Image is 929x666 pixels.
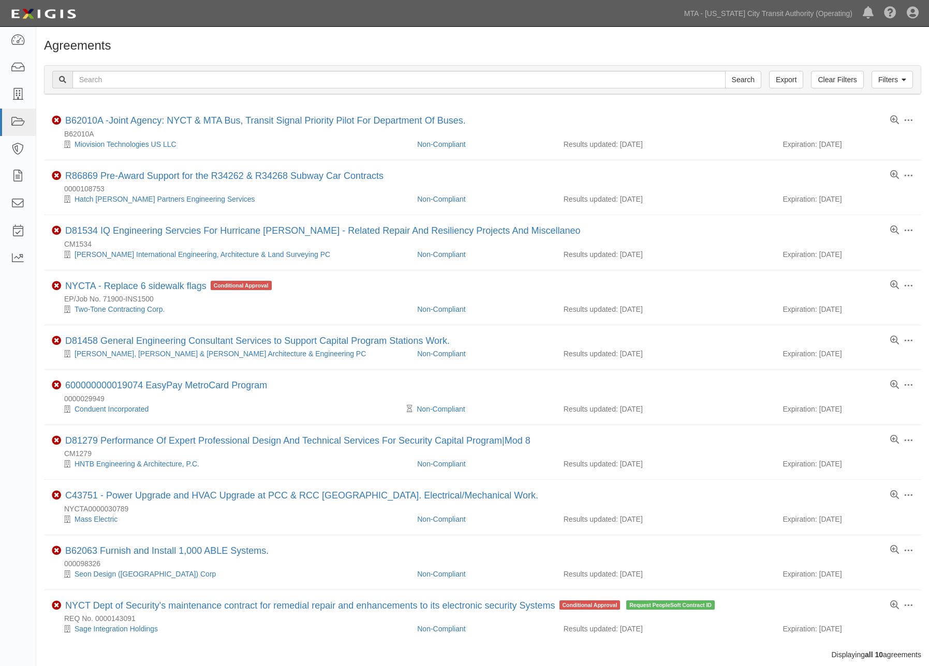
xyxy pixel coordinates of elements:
a: View results summary [890,116,899,125]
i: Non-Compliant [52,601,61,610]
div: Results updated: [DATE] [564,194,768,204]
a: 600000000019074 EasyPay MetroCard Program [65,380,267,390]
div: D81534 IQ Engineering Servcies For Hurricane Sandy - Related Repair And Resiliency Projects And M... [65,225,580,237]
div: Two-Tone Contracting Corp. [52,304,409,314]
a: Non-Compliant [417,140,465,148]
div: HNTB Engineering & Architecture, P.C. [52,459,409,469]
i: Non-Compliant [52,491,61,500]
a: Hatch [PERSON_NAME] Partners Engineering Services [75,195,255,203]
div: Results updated: [DATE] [564,569,768,579]
div: Results updated: [DATE] [564,459,768,469]
span: Request PeopleSoft Contract ID [626,600,715,610]
i: Help Center - Complianz [884,7,896,20]
b: all 10 [865,650,883,659]
div: Expiration: [DATE] [783,459,913,469]
a: [PERSON_NAME], [PERSON_NAME] & [PERSON_NAME] Architecture & Engineering PC [75,350,366,358]
i: Pending Review [407,405,412,413]
a: Non-Compliant [417,625,465,633]
div: Results updated: [DATE] [564,249,768,260]
div: EP/Job No. 71900-INS1500 [52,294,921,304]
a: Export [769,71,803,88]
a: D81534 IQ Engineering Servcies For Hurricane [PERSON_NAME] - Related Repair And Resiliency Projec... [65,225,580,236]
div: B62063 Furnish and Install 1,000 ABLE Systems. [65,546,269,557]
a: R86869 Pre-Award Support for the R34262 & R34268 Subway Car Contracts [65,171,384,181]
img: logo-5460c22ac91f19d4615b14bd174203de0afe785f0fc80cf4dbbc73dc1793850b.png [8,5,79,23]
div: Expiration: [DATE] [783,514,913,524]
div: Expiration: [DATE] [783,624,913,634]
a: Non-Compliant [417,570,465,578]
div: 000098326 [52,558,921,569]
div: T.Y. Lin International Engineering, Architecture & Land Surveying PC [52,249,409,260]
a: Conduent Incorporated [75,405,149,413]
a: Non-Compliant [417,460,465,468]
a: Non-Compliant [417,350,465,358]
a: D81458 General Engineering Consultant Services to Support Capital Program Stations Work. [65,336,450,346]
div: 0000029949 [52,393,921,404]
a: Non-Compliant [417,195,465,203]
i: Non-Compliant [52,436,61,445]
div: D81279 Performance Of Expert Professional Design And Technical Services For Security Capital Prog... [65,435,530,447]
a: Mass Electric [75,515,117,523]
a: View results summary [890,491,899,500]
a: View results summary [890,546,899,555]
div: CM1534 [52,239,921,249]
a: MTA - [US_STATE] City Transit Authority (Operating) [679,3,858,24]
a: View results summary [890,381,899,390]
div: Displaying agreements [36,649,929,660]
div: Sage Integration Holdings [52,624,409,634]
input: Search [725,71,761,88]
div: B62010A [52,129,921,139]
a: Non-Compliant [417,515,465,523]
div: Results updated: [DATE] [564,404,768,414]
div: D81458 General Engineering Consultant Services to Support Capital Program Stations Work. [65,336,450,347]
div: Seon Design (USA) Corp [52,569,409,579]
a: Filters [872,71,913,88]
i: Non-Compliant [52,381,61,390]
input: Search [72,71,726,88]
div: R86869 Pre-Award Support for the R34262 & R34268 Subway Car Contracts [65,171,384,182]
div: Mass Electric [52,514,409,524]
a: Miovision Technologies US LLC [75,140,176,148]
div: NYCTA0000030789 [52,504,921,514]
div: Henningson, Durham & Richardson Architecture & Engineering PC [52,349,409,359]
div: Expiration: [DATE] [783,304,913,314]
div: 0000108753 [52,184,921,194]
div: Miovision Technologies US LLC [52,139,409,149]
div: Results updated: [DATE] [564,624,768,634]
span: Conditional Approval [559,600,621,610]
a: C43751 - Power Upgrade and HVAC Upgrade at PCC & RCC [GEOGRAPHIC_DATA]. Electrical/Mechanical Work. [65,490,538,501]
a: View results summary [890,171,899,180]
div: Expiration: [DATE] [783,349,913,359]
a: D81279 Performance Of Expert Professional Design And Technical Services For Security Capital Prog... [65,435,530,446]
a: B62063 Furnish and Install 1,000 ABLE Systems. [65,546,269,556]
div: B62010A -Joint Agency: NYCT & MTA Bus, Transit Signal Priority Pilot For Department Of Buses. [65,115,466,127]
a: Non-Compliant [417,250,465,259]
a: Two-Tone Contracting Corp. [75,305,165,313]
a: Clear Filters [811,71,863,88]
div: Expiration: [DATE] [783,249,913,260]
div: Expiration: [DATE] [783,404,913,414]
i: Non-Compliant [52,226,61,235]
a: View results summary [890,435,899,445]
div: REQ No. 0000143091 [52,613,921,624]
div: Hatch Jacobs Partners Engineering Services [52,194,409,204]
a: Sage Integration Holdings [75,625,158,633]
div: NYCT Dept of Security's maintenance contract for remedial repair and enhancements to its electron... [65,600,715,612]
a: View results summary [890,601,899,610]
h1: Agreements [44,39,921,52]
div: NYCTA - Replace 6 sidewalk flags [65,281,272,292]
i: Non-Compliant [52,336,61,345]
div: Conduent Incorporated [52,404,409,414]
i: Non-Compliant [52,171,61,180]
a: [PERSON_NAME] International Engineering, Architecture & Land Surveying PC [75,250,330,259]
div: Results updated: [DATE] [564,304,768,314]
i: Non-Compliant [52,546,61,555]
a: Non-Compliant [417,405,465,413]
a: HNTB Engineering & Architecture, P.C. [75,460,199,468]
i: Non-Compliant [52,116,61,125]
div: Results updated: [DATE] [564,349,768,359]
div: Expiration: [DATE] [783,194,913,204]
a: Non-Compliant [417,305,465,313]
div: Expiration: [DATE] [783,139,913,149]
a: View results summary [890,336,899,345]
